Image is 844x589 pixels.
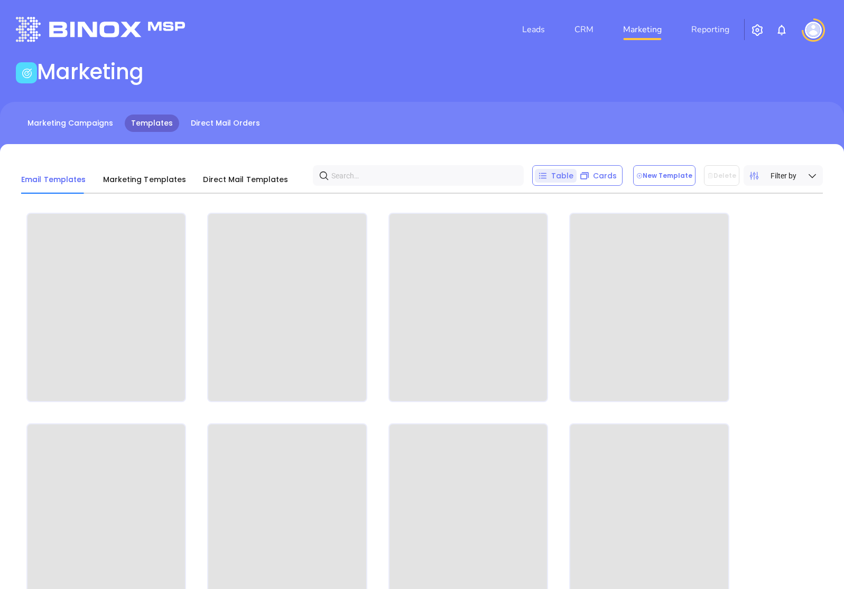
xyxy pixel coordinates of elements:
img: user [805,22,822,39]
img: logo [16,17,185,42]
span: Email Templates [21,174,86,185]
span: Direct Mail Templates [203,174,288,185]
img: iconSetting [751,24,764,36]
button: Delete [704,165,739,186]
a: Marketing [619,19,666,40]
span: Filter by [771,170,796,182]
a: CRM [570,19,598,40]
a: Templates [125,115,179,132]
button: New Template [633,165,695,186]
a: Marketing Campaigns [21,115,119,132]
img: iconNotification [775,24,788,36]
div: Cards [577,169,620,183]
a: Leads [518,19,549,40]
span: Marketing Templates [103,174,187,185]
input: Search… [331,167,509,184]
h1: Marketing [37,59,144,84]
a: Reporting [687,19,734,40]
a: Direct Mail Orders [184,115,266,132]
div: Table [535,169,577,183]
